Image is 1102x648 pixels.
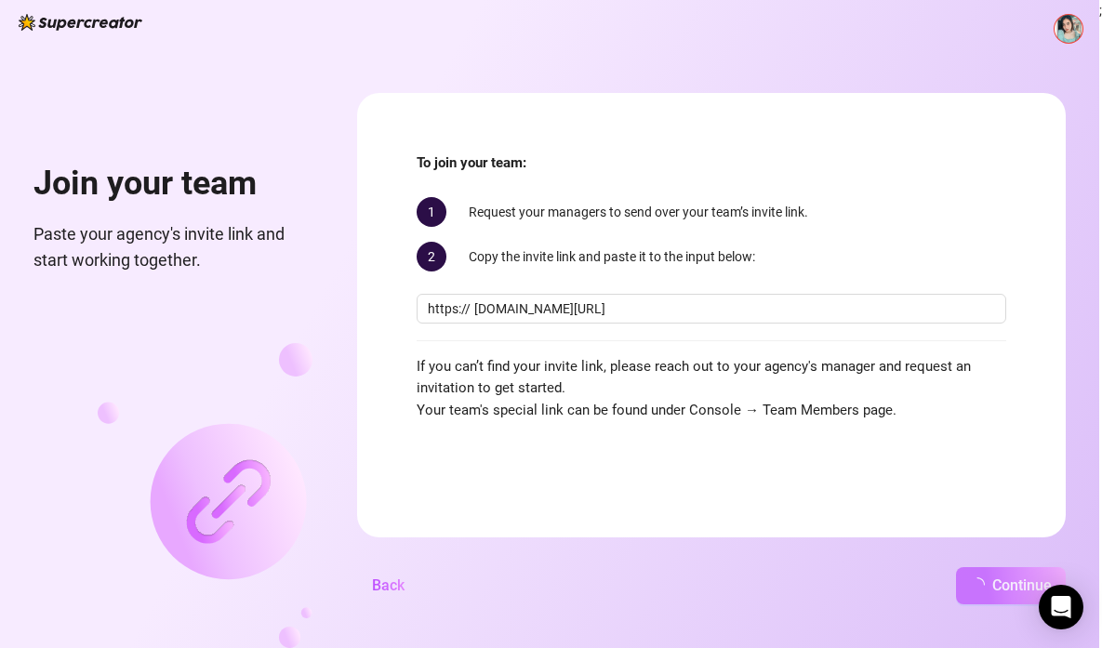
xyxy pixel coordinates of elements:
[992,576,1052,594] span: Continue
[956,567,1066,604] button: Continue
[417,197,1006,227] div: Request your managers to send over your team’s invite link.
[417,154,526,171] strong: To join your team:
[19,14,142,31] img: logo
[474,298,995,319] input: console.supercreator.app/invite?code=1234
[417,242,446,271] span: 2
[33,221,312,274] span: Paste your agency's invite link and start working together.
[970,577,985,592] span: loading
[372,576,405,594] span: Back
[1039,585,1083,629] div: Open Intercom Messenger
[417,242,1006,271] div: Copy the invite link and paste it to the input below:
[357,567,419,604] button: Back
[1055,15,1082,43] img: ACg8ocKCcxSmSkHPs9C9M9dYGPkSwL2vtPcCNBorbju-rXwNdYBjwA=s96-c
[428,298,471,319] span: https://
[33,164,312,205] h1: Join your team
[417,197,446,227] span: 1
[417,356,1006,422] span: If you can’t find your invite link, please reach out to your agency's manager and request an invi...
